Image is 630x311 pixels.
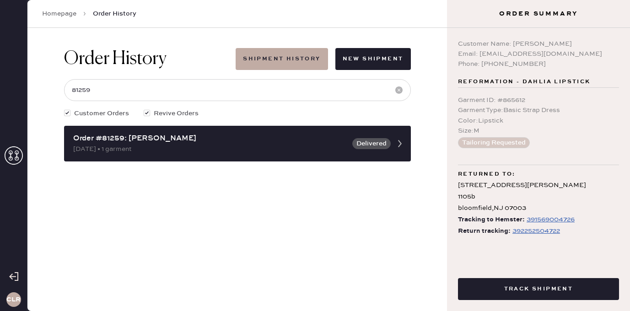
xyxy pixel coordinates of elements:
[64,79,411,101] input: Search by order number, customer name, email or phone number
[458,169,516,180] span: Returned to:
[512,225,560,236] div: https://www.fedex.com/apps/fedextrack/?tracknumbers=392252504722&cntry_code=US
[73,133,347,144] div: Order #81259: [PERSON_NAME]
[458,49,619,59] div: Email: [EMAIL_ADDRESS][DOMAIN_NAME]
[335,48,411,70] button: New Shipment
[64,48,167,70] h1: Order History
[6,296,21,303] h3: CLR
[511,225,560,237] a: 392252504722
[458,126,619,136] div: Size : M
[458,116,619,126] div: Color : Lipstick
[458,214,525,225] span: Tracking to Hemster:
[458,225,511,237] span: Return tracking:
[458,95,619,105] div: Garment ID : # 865612
[352,138,391,149] button: Delivered
[458,278,619,300] button: Track Shipment
[527,214,575,225] div: https://www.fedex.com/apps/fedextrack/?tracknumbers=391569004726&cntry_code=US
[458,180,619,214] div: [STREET_ADDRESS][PERSON_NAME] 1105b bloomfield , NJ 07003
[525,214,575,225] a: 391569004726
[447,9,630,18] h3: Order Summary
[458,76,591,87] span: Reformation - Dahlia Lipstick
[73,144,347,154] div: [DATE] • 1 garment
[93,9,136,18] span: Order History
[42,9,76,18] a: Homepage
[458,105,619,115] div: Garment Type : Basic Strap Dress
[458,284,619,293] a: Track Shipment
[154,108,199,118] span: Revive Orders
[458,137,530,148] button: Tailoring Requested
[74,108,129,118] span: Customer Orders
[236,48,328,70] button: Shipment History
[458,59,619,69] div: Phone: [PHONE_NUMBER]
[587,270,626,309] iframe: Front Chat
[458,39,619,49] div: Customer Name: [PERSON_NAME]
